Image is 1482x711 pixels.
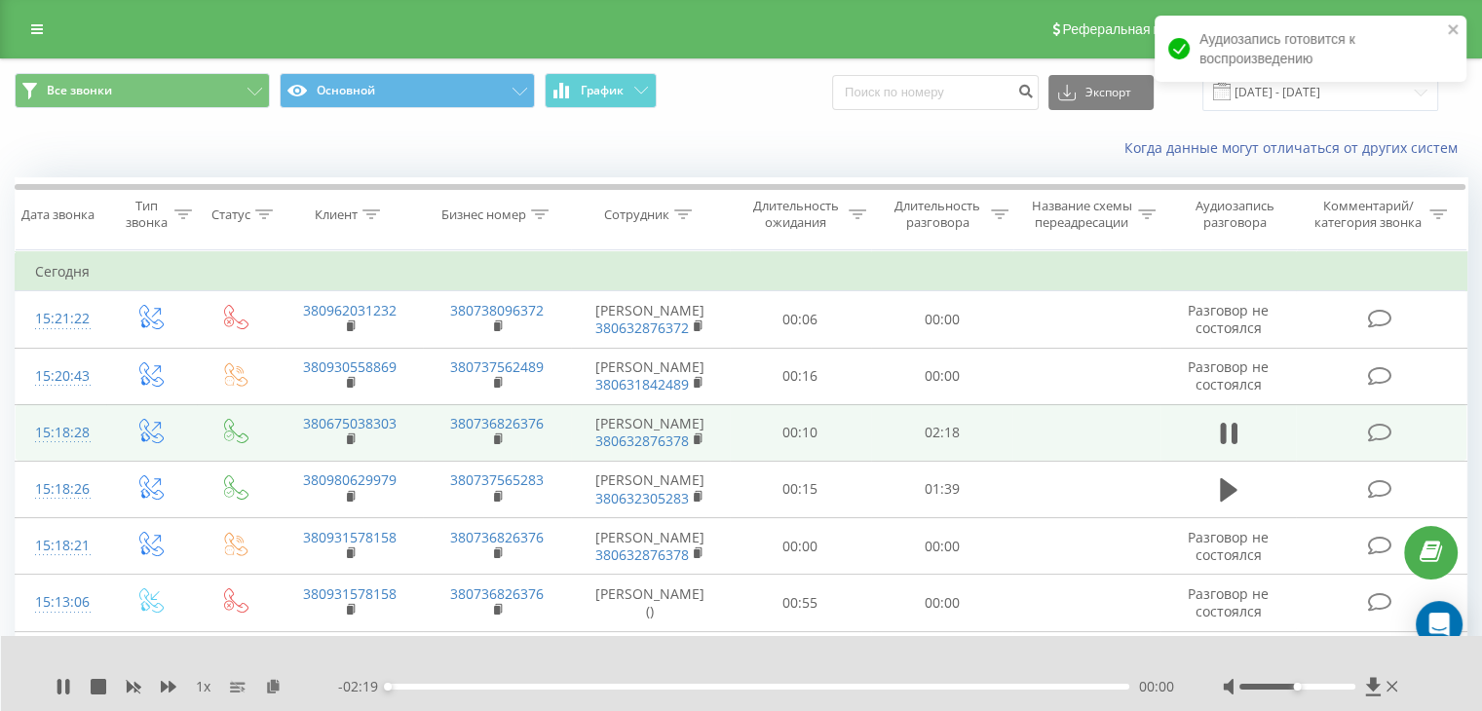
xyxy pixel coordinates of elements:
td: 00:00 [871,575,1012,631]
a: 380737562489 [450,357,544,376]
div: Тип звонка [123,198,169,231]
div: Статус [211,206,250,223]
a: 380632876378 [595,431,689,450]
td: 00:00 [871,518,1012,575]
div: Open Intercom Messenger [1416,601,1463,648]
a: 380632305283 [595,489,689,507]
a: 380931578158 [303,528,397,546]
a: Когда данные могут отличаться от других систем [1124,138,1467,157]
div: Клиент [315,206,358,223]
a: 380736826376 [450,528,544,546]
td: 00:00 [871,631,1012,688]
a: 380632876378 [595,545,689,564]
td: [PERSON_NAME] [571,404,730,461]
div: Accessibility label [384,683,392,691]
td: 01:39 [871,461,1012,517]
span: 00:00 [1139,677,1174,696]
div: Аудиозапись разговора [1178,198,1292,231]
a: 380736826376 [450,584,544,603]
a: 380930558869 [303,357,397,376]
span: Разговор не состоялся [1188,528,1269,564]
a: 380632876372 [595,318,689,337]
span: Разговор не состоялся [1188,357,1269,393]
a: 380631842489 [595,375,689,393]
td: [PERSON_NAME] [571,291,730,348]
td: 00:00 [871,291,1012,348]
span: Реферальная программа [1062,21,1222,37]
td: [PERSON_NAME] [571,348,730,404]
div: Аудиозапись готовится к воспроизведению [1155,16,1466,82]
td: 00:16 [730,348,871,404]
div: 15:18:28 [35,414,87,452]
button: Экспорт [1048,75,1154,110]
button: Все звонки [15,73,270,108]
td: Сегодня [16,252,1467,291]
div: 15:21:22 [35,300,87,338]
a: 380675038303 [303,414,397,432]
div: 15:20:43 [35,357,87,395]
div: Длительность разговора [889,198,986,231]
div: 15:18:21 [35,527,87,565]
td: 00:06 [730,291,871,348]
a: 380980629979 [303,470,397,489]
a: 380962031232 [303,301,397,319]
span: Все звонки [47,83,112,98]
div: Дата звонка [21,206,95,223]
td: 00:56 [730,631,871,688]
div: Комментарий/категория звонка [1311,198,1425,231]
span: - 02:19 [338,677,388,696]
button: Основной [280,73,535,108]
div: 15:13:06 [35,583,87,621]
td: 00:10 [730,404,871,461]
span: 1 x [196,677,210,696]
a: 380736826376 [450,414,544,432]
td: [PERSON_NAME] [571,518,730,575]
div: Accessibility label [1293,683,1301,691]
div: 15:18:26 [35,470,87,508]
span: График [581,84,624,97]
a: 380931578158 [303,584,397,603]
td: [PERSON_NAME] () [571,631,730,688]
input: Поиск по номеру [832,75,1039,110]
td: 02:18 [871,404,1012,461]
span: Разговор не состоялся [1188,301,1269,337]
td: 00:55 [730,575,871,631]
div: Бизнес номер [441,206,526,223]
div: Сотрудник [604,206,669,223]
a: 380738096372 [450,301,544,319]
td: 00:15 [730,461,871,517]
td: [PERSON_NAME] () [571,575,730,631]
td: 00:00 [730,518,871,575]
div: Название схемы переадресации [1031,198,1133,231]
button: График [545,73,657,108]
td: [PERSON_NAME] [571,461,730,517]
td: 00:00 [871,348,1012,404]
button: close [1447,21,1461,40]
span: Разговор не состоялся [1188,584,1269,620]
div: Длительность ожидания [747,198,845,231]
a: 380737565283 [450,470,544,489]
